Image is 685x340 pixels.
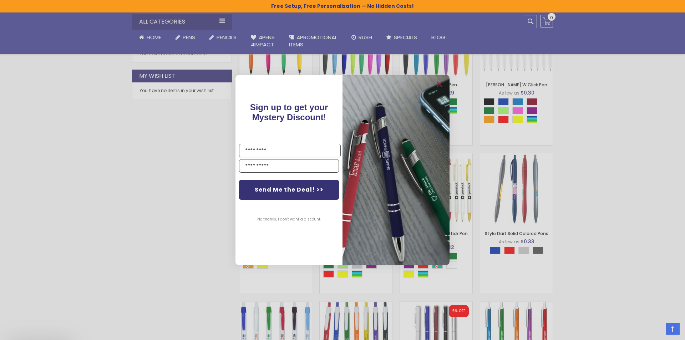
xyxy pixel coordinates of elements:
button: Send Me the Deal! >> [239,180,339,200]
button: Close dialog [434,78,445,90]
img: pop-up-image [342,75,450,265]
button: No thanks, I don't want a discount. [254,210,325,228]
span: Sign up to get your Mystery Discount [250,102,328,122]
span: ! [250,102,328,122]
